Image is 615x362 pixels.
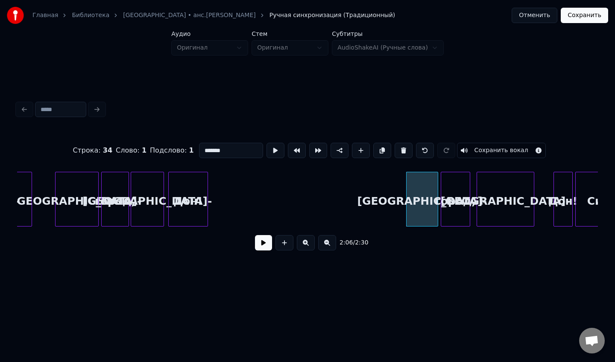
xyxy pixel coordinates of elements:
div: Строка : [73,145,112,156]
nav: breadcrumb [32,11,395,20]
a: Библиотека [72,11,109,20]
div: Открытый чат [579,328,605,353]
span: 34 [103,146,112,154]
a: Главная [32,11,58,20]
button: Отменить [512,8,557,23]
img: youka [7,7,24,24]
div: Слово : [116,145,146,156]
label: Субтитры [332,31,444,37]
a: [GEOGRAPHIC_DATA] • анс.[PERSON_NAME] [123,11,256,20]
div: / [340,238,360,247]
span: 1 [142,146,146,154]
button: Сохранить [561,8,608,23]
span: 2:06 [340,238,353,247]
label: Аудио [171,31,248,37]
div: Подслово : [150,145,194,156]
button: Toggle [457,143,546,158]
span: 1 [189,146,193,154]
span: 2:30 [355,238,368,247]
label: Стем [252,31,328,37]
span: Ручная синхронизация (Традиционный) [269,11,395,20]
